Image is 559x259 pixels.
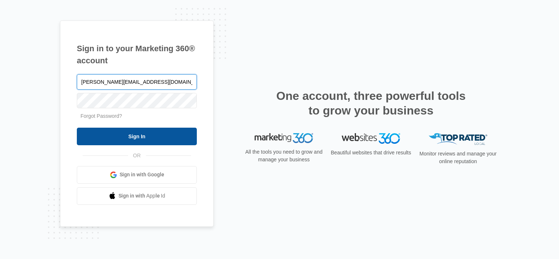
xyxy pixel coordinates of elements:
span: OR [128,152,146,159]
a: Sign in with Google [77,166,197,184]
h1: Sign in to your Marketing 360® account [77,42,197,67]
h2: One account, three powerful tools to grow your business [274,89,468,118]
p: All the tools you need to grow and manage your business [243,148,325,164]
p: Monitor reviews and manage your online reputation [417,150,499,165]
a: Sign in with Apple Id [77,187,197,205]
input: Sign In [77,128,197,145]
img: Marketing 360 [255,133,313,143]
a: Forgot Password? [80,113,122,119]
p: Beautiful websites that drive results [330,149,412,157]
img: Top Rated Local [429,133,487,145]
span: Sign in with Google [120,171,164,179]
img: Websites 360 [342,133,400,144]
span: Sign in with Apple Id [119,192,165,200]
input: Email [77,74,197,90]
